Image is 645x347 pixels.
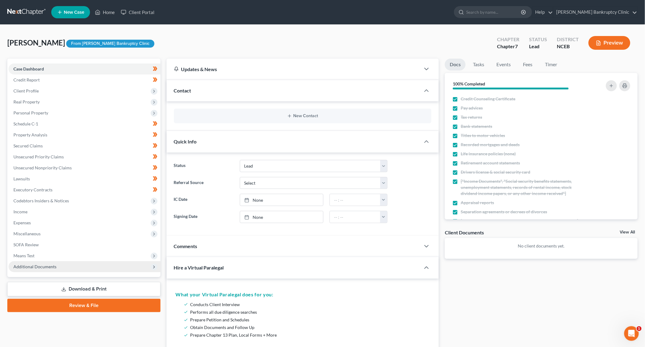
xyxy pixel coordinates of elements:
[461,96,515,102] span: Credit Counseling Certificate
[461,151,516,157] span: Life insurance policies (none)
[557,36,579,43] div: District
[461,178,584,197] span: ["Income Documents", "Social security benefits statements, unemployment statements, records of re...
[461,209,547,215] span: Separation agreements or decrees of divorces
[13,110,48,115] span: Personal Property
[461,123,492,129] span: Bank statements
[171,194,237,206] label: IC Date
[174,66,413,72] div: Updates & News
[620,230,635,234] a: View All
[9,173,160,184] a: Lawsuits
[190,331,427,339] li: Prepare Chapter 13 Plan, Local Forms + More
[540,59,562,70] a: Timer
[445,229,484,236] div: Client Documents
[13,66,44,71] span: Case Dashboard
[624,326,639,341] iframe: Intercom live chat
[190,308,427,316] li: Performs all due diligence searches
[450,243,633,249] p: No client documents yet.
[468,59,489,70] a: Tasks
[9,184,160,195] a: Executory Contracts
[13,121,38,126] span: Schedule C-1
[13,198,69,203] span: Codebtors Insiders & Notices
[532,7,553,18] a: Help
[589,36,630,50] button: Preview
[461,218,578,224] span: ["Bills", "Statements, bills, notices, collection letters, lawsuits"]
[461,160,520,166] span: Retirement account statements
[13,77,40,82] span: Credit Report
[13,99,40,104] span: Real Property
[64,10,84,15] span: New Case
[13,187,52,192] span: Executory Contracts
[174,139,197,144] span: Quick Info
[190,316,427,324] li: Prepare Petition and Schedules
[9,129,160,140] a: Property Analysis
[9,151,160,162] a: Unsecured Priority Claims
[461,132,505,139] span: Titles to motor vehicles
[171,160,237,172] label: Status
[13,165,72,170] span: Unsecured Nonpriority Claims
[515,43,518,49] span: 7
[66,40,154,48] div: From [PERSON_NAME] Bankruptcy Clinic
[13,143,43,148] span: Secured Claims
[179,114,427,118] button: New Contact
[174,243,197,249] span: Comments
[466,6,522,18] input: Search by name...
[13,154,64,159] span: Unsecured Priority Claims
[174,88,191,93] span: Contact
[171,211,237,223] label: Signing Date
[13,220,31,225] span: Expenses
[118,7,157,18] a: Client Portal
[13,253,34,258] span: Means Test
[13,231,41,236] span: Miscellaneous
[461,142,520,148] span: Recorded mortgages and deeds
[13,242,39,247] span: SOFA Review
[461,200,494,206] span: Appraisal reports
[9,140,160,151] a: Secured Claims
[9,118,160,129] a: Schedule C-1
[240,194,323,206] a: None
[529,43,547,50] div: Lead
[174,265,224,270] span: Hire a Virtual Paralegal
[497,36,519,43] div: Chapter
[13,209,27,214] span: Income
[190,301,427,308] li: Conducts Client Interview
[637,326,642,331] span: 1
[9,239,160,250] a: SOFA Review
[13,264,56,269] span: Additional Documents
[240,211,323,223] a: None
[9,74,160,85] a: Credit Report
[92,7,118,18] a: Home
[461,114,482,120] span: Tax returns
[9,162,160,173] a: Unsecured Nonpriority Claims
[553,7,637,18] a: [PERSON_NAME] Bankruptcy Clinic
[7,38,65,47] span: [PERSON_NAME]
[13,88,39,93] span: Client Profile
[7,282,160,296] a: Download & Print
[453,81,485,86] strong: 100% Completed
[461,105,483,111] span: Pay advices
[461,169,530,175] span: Drivers license & social security card
[330,194,380,206] input: -- : --
[529,36,547,43] div: Status
[9,63,160,74] a: Case Dashboard
[557,43,579,50] div: NCEB
[330,211,380,223] input: -- : --
[445,59,466,70] a: Docs
[13,132,47,137] span: Property Analysis
[518,59,538,70] a: Fees
[497,43,519,50] div: Chapter
[190,324,427,331] li: Obtain Documents and Follow Up
[492,59,516,70] a: Events
[13,176,30,181] span: Lawsuits
[7,299,160,312] a: Review & File
[176,291,430,298] h5: What your Virtual Paralegal does for you:
[171,177,237,189] label: Referral Source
